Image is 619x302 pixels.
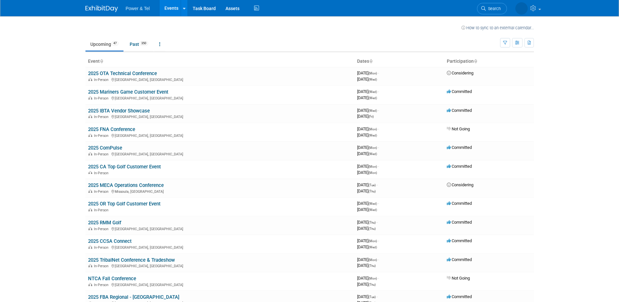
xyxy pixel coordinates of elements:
[357,114,374,119] span: [DATE]
[88,263,352,268] div: [GEOGRAPHIC_DATA], [GEOGRAPHIC_DATA]
[94,96,110,100] span: In-Person
[378,108,379,113] span: -
[88,190,92,193] img: In-Person Event
[88,226,352,231] div: [GEOGRAPHIC_DATA], [GEOGRAPHIC_DATA]
[368,264,376,268] span: (Thu)
[368,96,377,100] span: (Wed)
[515,2,528,15] img: Brian Berryhill
[88,208,92,211] img: In-Person Event
[357,226,376,231] span: [DATE]
[357,238,379,243] span: [DATE]
[94,115,110,119] span: In-Person
[368,221,376,224] span: (Thu)
[447,276,470,281] span: Not Going
[111,41,119,46] span: 47
[447,238,472,243] span: Committed
[447,164,472,169] span: Committed
[474,59,477,64] a: Sort by Participation Type
[368,183,376,187] span: (Tue)
[357,71,379,75] span: [DATE]
[368,258,377,262] span: (Mon)
[368,202,377,205] span: (Wed)
[94,134,110,138] span: In-Person
[368,127,377,131] span: (Mon)
[447,108,472,113] span: Committed
[94,245,110,250] span: In-Person
[368,283,376,286] span: (Thu)
[85,38,123,50] a: Upcoming47
[94,227,110,231] span: In-Person
[368,239,377,243] span: (Mon)
[357,282,376,287] span: [DATE]
[377,220,378,225] span: -
[88,151,352,156] div: [GEOGRAPHIC_DATA], [GEOGRAPHIC_DATA]
[88,126,135,132] a: 2025 FNA Conference
[368,146,377,150] span: (Mon)
[94,190,110,194] span: In-Person
[88,152,92,155] img: In-Person Event
[378,89,379,94] span: -
[88,171,92,174] img: In-Person Event
[444,56,534,67] th: Participation
[88,264,92,267] img: In-Person Event
[88,220,121,226] a: 2025 RMM Golf
[88,244,352,250] div: [GEOGRAPHIC_DATA], [GEOGRAPHIC_DATA]
[357,244,377,249] span: [DATE]
[369,59,372,64] a: Sort by Start Date
[368,72,377,75] span: (Mon)
[126,6,150,11] span: Power & Tel
[357,164,379,169] span: [DATE]
[88,114,352,119] div: [GEOGRAPHIC_DATA], [GEOGRAPHIC_DATA]
[94,283,110,287] span: In-Person
[378,276,379,281] span: -
[447,257,472,262] span: Committed
[88,245,92,249] img: In-Person Event
[378,164,379,169] span: -
[368,190,376,193] span: (Thu)
[447,220,472,225] span: Committed
[461,25,534,30] a: How to sync to an external calendar...
[447,182,473,187] span: Considering
[378,201,379,206] span: -
[94,171,110,175] span: In-Person
[378,126,379,131] span: -
[85,56,355,67] th: Event
[88,276,136,282] a: NTCA Fall Conference
[94,264,110,268] span: In-Person
[100,59,103,64] a: Sort by Event Name
[88,257,175,263] a: 2025 TribalNet Conference & Tradeshow
[357,257,379,262] span: [DATE]
[88,133,352,138] div: [GEOGRAPHIC_DATA], [GEOGRAPHIC_DATA]
[368,152,377,156] span: (Wed)
[357,220,378,225] span: [DATE]
[88,189,352,194] div: Missoula, [GEOGRAPHIC_DATA]
[368,277,377,280] span: (Mon)
[94,208,110,212] span: In-Person
[368,90,377,94] span: (Wed)
[477,3,507,14] a: Search
[447,126,470,131] span: Not Going
[357,151,377,156] span: [DATE]
[88,108,150,114] a: 2025 IBTA Vendor Showcase
[378,145,379,150] span: -
[139,41,148,46] span: 350
[378,71,379,75] span: -
[88,201,161,207] a: 2025 OR Top Golf Customer Event
[88,164,161,170] a: 2025 CA Top Golf Customer Event
[125,38,153,50] a: Past350
[88,227,92,230] img: In-Person Event
[88,294,179,300] a: 2025 FBA Regional - [GEOGRAPHIC_DATA]
[88,134,92,137] img: In-Person Event
[357,189,376,193] span: [DATE]
[368,208,377,212] span: (Wed)
[88,283,92,286] img: In-Person Event
[88,115,92,118] img: In-Person Event
[357,89,379,94] span: [DATE]
[357,263,376,268] span: [DATE]
[88,77,352,82] div: [GEOGRAPHIC_DATA], [GEOGRAPHIC_DATA]
[357,95,377,100] span: [DATE]
[378,238,379,243] span: -
[447,294,472,299] span: Committed
[378,257,379,262] span: -
[355,56,444,67] th: Dates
